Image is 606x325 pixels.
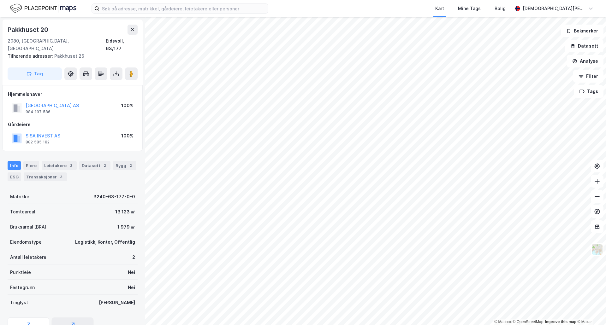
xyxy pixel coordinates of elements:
[113,161,136,170] div: Bygg
[10,238,42,246] div: Eiendomstype
[545,320,576,324] a: Improve this map
[24,172,67,181] div: Transaksjoner
[26,140,50,145] div: 882 585 182
[42,161,77,170] div: Leietakere
[8,90,137,98] div: Hjemmelshaver
[102,162,108,169] div: 2
[458,5,481,12] div: Mine Tags
[8,161,21,170] div: Info
[128,284,135,291] div: Nei
[8,52,133,60] div: Pakkhuset 26
[8,172,21,181] div: ESG
[68,162,74,169] div: 2
[10,253,46,261] div: Antall leietakere
[8,37,106,52] div: 2080, [GEOGRAPHIC_DATA], [GEOGRAPHIC_DATA]
[10,223,46,231] div: Bruksareal (BRA)
[565,40,603,52] button: Datasett
[574,85,603,98] button: Tags
[10,208,35,216] div: Tomteareal
[495,5,506,12] div: Bolig
[121,102,134,109] div: 100%
[567,55,603,67] button: Analyse
[8,121,137,128] div: Gårdeiere
[75,238,135,246] div: Logistikk, Kontor, Offentlig
[523,5,586,12] div: [DEMOGRAPHIC_DATA][PERSON_NAME]
[26,109,50,114] div: 984 197 586
[8,25,50,35] div: Pakkhuset 20
[106,37,138,52] div: Eidsvoll, 63/177
[23,161,39,170] div: Eiere
[8,53,54,59] span: Tilhørende adresser:
[10,193,31,200] div: Matrikkel
[58,174,64,180] div: 3
[494,320,512,324] a: Mapbox
[10,299,28,306] div: Tinglyst
[573,70,603,83] button: Filter
[99,4,268,13] input: Søk på adresse, matrikkel, gårdeiere, leietakere eller personer
[574,295,606,325] iframe: Chat Widget
[8,67,62,80] button: Tag
[115,208,135,216] div: 13 123 ㎡
[128,162,134,169] div: 2
[10,269,31,276] div: Punktleie
[591,243,603,255] img: Z
[117,223,135,231] div: 1 979 ㎡
[561,25,603,37] button: Bokmerker
[128,269,135,276] div: Nei
[574,295,606,325] div: Kontrollprogram for chat
[121,132,134,140] div: 100%
[435,5,444,12] div: Kart
[93,193,135,200] div: 3240-63-177-0-0
[513,320,544,324] a: OpenStreetMap
[10,284,35,291] div: Festegrunn
[132,253,135,261] div: 2
[10,3,76,14] img: logo.f888ab2527a4732fd821a326f86c7f29.svg
[99,299,135,306] div: [PERSON_NAME]
[79,161,110,170] div: Datasett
